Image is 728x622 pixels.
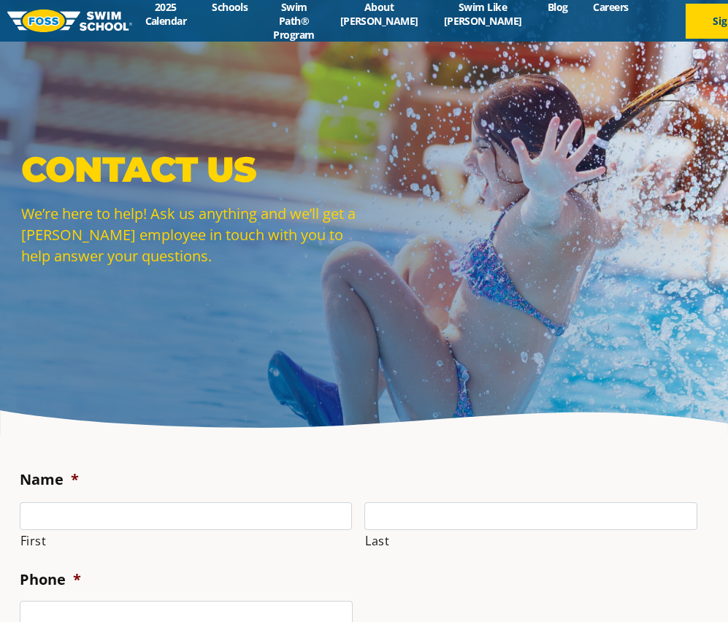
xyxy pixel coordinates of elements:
[21,203,357,266] p: We’re here to help! Ask us anything and we’ll get a [PERSON_NAME] employee in touch with you to h...
[20,502,353,530] input: First name
[20,470,79,489] label: Name
[21,147,357,191] p: Contact Us
[20,570,81,589] label: Phone
[365,531,697,551] label: Last
[364,502,697,530] input: Last name
[20,531,353,551] label: First
[7,9,132,32] img: FOSS Swim School Logo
